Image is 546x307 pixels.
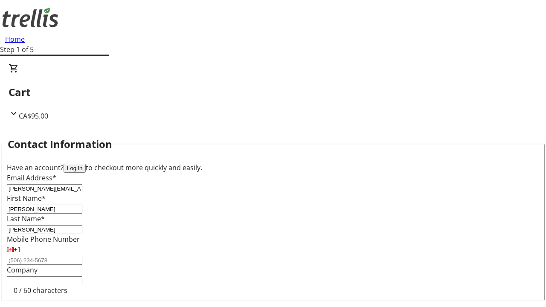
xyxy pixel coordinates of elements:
[7,256,82,265] input: (506) 234-5678
[9,84,537,100] h2: Cart
[64,164,86,173] button: Log in
[19,111,48,121] span: CA$95.00
[9,63,537,121] div: CartCA$95.00
[7,235,80,244] label: Mobile Phone Number
[14,286,67,295] tr-character-limit: 0 / 60 characters
[7,173,56,182] label: Email Address*
[7,194,46,203] label: First Name*
[7,265,38,275] label: Company
[8,136,112,152] h2: Contact Information
[7,214,45,223] label: Last Name*
[7,162,539,173] div: Have an account? to checkout more quickly and easily.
